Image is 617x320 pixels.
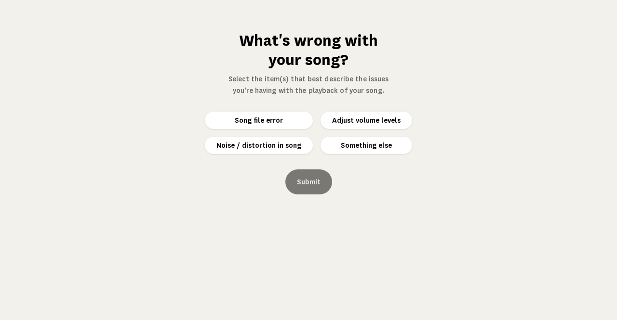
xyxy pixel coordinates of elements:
button: Adjust volume levels [321,112,412,129]
h1: What's wrong with your song? [225,31,392,69]
button: Something else [321,137,412,154]
button: Noise / distortion in song [205,137,313,154]
p: Select the item(s) that best describe the issues you're having with the playback of your song. [225,73,392,96]
button: Song file error [205,112,313,129]
button: Submit [285,169,332,194]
